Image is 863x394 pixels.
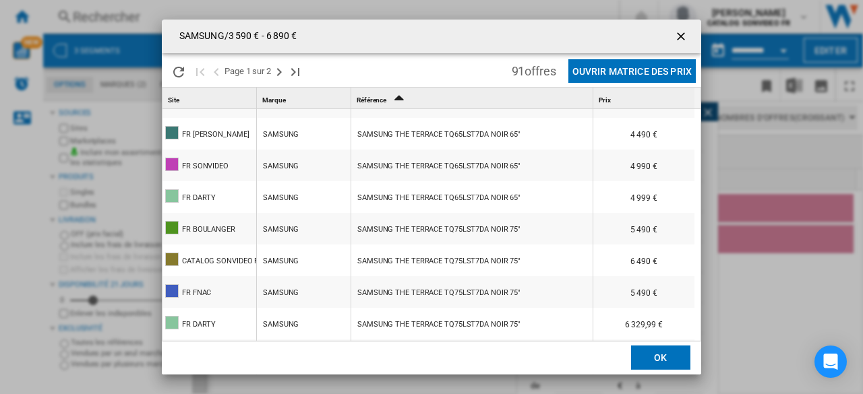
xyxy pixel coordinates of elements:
[263,119,299,150] div: SAMSUNG
[225,55,271,87] span: Page 1 sur 2
[593,276,694,307] div: 5 490 €
[257,181,351,212] wk-reference-title-cell: SAMSUNG
[182,151,229,182] div: FR SONVIDEO
[593,244,694,275] div: 6 490 €
[263,183,299,214] div: SAMSUNG
[351,308,593,339] div: https://www.darty.com/nav/achat/hifi_video/televiseurs-led/grand_ecran_led/samsung_tq75lst7d_2025...
[208,55,225,87] button: >Page précédente
[357,119,520,150] div: SAMSUNG THE TERRACE TQ65LST7DA NOIR 65"
[263,214,299,245] div: SAMSUNG
[351,150,593,180] div: https://www.son-video.com/article/television-televiseurs-televiseurs-qled/samsung/the-terrace-65-...
[182,309,216,340] div: FR DARTY
[182,119,249,150] div: FR [PERSON_NAME]
[354,88,593,108] div: Sort Ascending
[593,181,694,212] div: 4 999 €
[165,88,256,108] div: Site Sort None
[162,308,256,339] wk-reference-title-cell: FR DARTY
[260,88,351,108] div: Sort None
[287,55,303,87] button: Dernière page
[262,96,285,104] span: Marque
[814,346,847,378] div: Open Intercom Messenger
[593,118,694,149] div: 4 490 €
[599,96,611,104] span: Prix
[357,151,520,182] div: SAMSUNG THE TERRACE TQ65LST7DA NOIR 65"
[162,118,256,149] wk-reference-title-cell: FR UBALDI
[182,246,263,277] div: CATALOG SONVIDEO FR
[257,150,351,180] wk-reference-title-cell: SAMSUNG
[263,246,299,277] div: SAMSUNG
[357,214,520,245] div: SAMSUNG THE TERRACE TQ75LST7DA NOIR 75"
[257,308,351,339] wk-reference-title-cell: SAMSUNG
[192,55,208,87] button: Première page
[505,55,563,84] span: 91
[263,309,299,340] div: SAMSUNG
[525,64,556,78] span: offres
[351,276,593,307] div: https://www.fnac.com/TV-Neo-QLED-Samsung-The-Terrace-TQ75LST7D-189-cm-4K-UHD-2025/a21543251/w-4?o...
[162,244,256,275] wk-reference-title-cell: CATALOG SONVIDEO FR
[165,88,256,108] div: Sort None
[257,213,351,244] wk-reference-title-cell: SAMSUNG
[263,277,299,308] div: SAMSUNG
[162,20,701,374] md-dialog: Products list popup
[593,150,694,180] div: 4 990 €
[388,96,409,104] span: Sort Ascending
[351,339,593,370] div: https://www.cdiscount.com/high-tech/televiseurs/antec-the-terrace-tq75lst7d/f-1062613-aaarg02079....
[568,59,696,83] button: Ouvrir Matrice des prix
[354,88,593,108] div: Référence Sort Ascending
[257,276,351,307] wk-reference-title-cell: SAMSUNG
[351,118,593,149] div: https://www.ubaldi.com/tv/televiseur-lcd/samsung/tv-qled-4k-163-cm-samsung--tq65lst7d-the-terrace...
[357,96,386,104] span: Référence
[162,213,256,244] wk-reference-title-cell: FR BOULANGER
[357,246,520,277] div: SAMSUNG THE TERRACE TQ75LST7DA NOIR 75"
[162,181,256,212] wk-reference-title-cell: FR DARTY
[168,96,179,104] span: Site
[631,346,690,370] button: OK
[263,151,299,182] div: SAMSUNG
[257,118,351,149] wk-reference-title-cell: SAMSUNG
[357,277,520,308] div: SAMSUNG THE TERRACE TQ75LST7DA NOIR 75"
[257,244,351,275] wk-reference-title-cell: SAMSUNG
[182,277,211,308] div: FR FNAC
[593,339,694,370] div: 6 089,99 €
[351,213,593,244] div: https://www.boulanger.com/ref/1221976
[351,244,593,275] div: SAMSTQ75LST7D
[271,55,287,87] button: Page suivante
[596,88,694,108] div: Sort None
[162,150,256,180] wk-reference-title-cell: FR SONVIDEO
[260,88,351,108] div: Marque Sort None
[357,309,520,340] div: SAMSUNG THE TERRACE TQ75LST7DA NOIR 75"
[596,88,694,108] div: Prix Sort None
[162,339,256,370] wk-reference-title-cell: FR CDISCOUNT
[593,308,694,339] div: 6 329,99 €
[165,55,192,87] button: Recharger
[162,276,256,307] wk-reference-title-cell: FR FNAC
[173,30,297,43] h4: SAMSUNG/3 590 € - 6 890 €
[257,339,351,370] wk-reference-title-cell: SAMSUNG
[182,214,235,245] div: FR BOULANGER
[351,181,593,212] div: https://www.darty.com/nav/achat/hifi_video/televiseurs-led/grand_ecran_led/samsung_tq65lst7d_2025...
[357,183,520,214] div: SAMSUNG THE TERRACE TQ65LST7DA NOIR 65"
[669,23,696,50] button: getI18NText('BUTTONS.CLOSE_DIALOG')
[182,183,216,214] div: FR DARTY
[593,213,694,244] div: 5 490 €
[674,30,690,46] ng-md-icon: getI18NText('BUTTONS.CLOSE_DIALOG')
